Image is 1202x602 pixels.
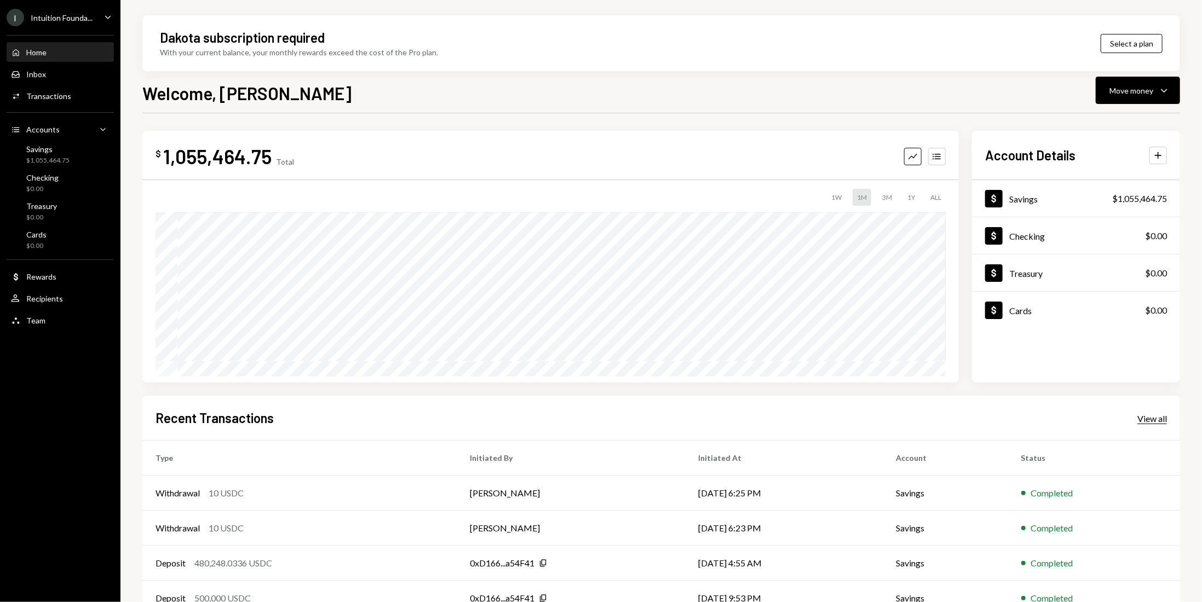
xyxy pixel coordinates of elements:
[26,230,47,239] div: Cards
[1031,522,1073,535] div: Completed
[7,86,114,106] a: Transactions
[194,557,272,570] div: 480,248.0336 USDC
[1145,229,1167,242] div: $0.00
[1096,77,1180,104] button: Move money
[31,13,93,22] div: Intuition Founda...
[1031,487,1073,500] div: Completed
[156,487,200,500] div: Withdrawal
[26,294,63,303] div: Recipients
[7,227,114,253] a: Cards$0.00
[26,316,45,325] div: Team
[1009,268,1043,279] div: Treasury
[156,557,186,570] div: Deposit
[972,292,1180,328] a: Cards$0.00
[160,28,325,47] div: Dakota subscription required
[972,217,1180,254] a: Checking$0.00
[685,441,883,476] th: Initiated At
[470,557,534,570] div: 0xD166...a54F41
[457,476,686,511] td: [PERSON_NAME]
[972,254,1180,291] a: Treasury$0.00
[903,189,919,206] div: 1Y
[26,48,47,57] div: Home
[7,310,114,330] a: Team
[26,144,70,154] div: Savings
[1101,34,1163,53] button: Select a plan
[853,189,871,206] div: 1M
[883,441,1008,476] th: Account
[972,180,1180,217] a: Savings$1,055,464.75
[827,189,846,206] div: 1W
[7,267,114,286] a: Rewards
[985,146,1076,164] h2: Account Details
[685,511,883,546] td: [DATE] 6:23 PM
[1009,194,1038,204] div: Savings
[26,213,57,222] div: $0.00
[142,82,352,104] h1: Welcome, [PERSON_NAME]
[209,522,244,535] div: 10 USDC
[26,125,60,134] div: Accounts
[1008,441,1180,476] th: Status
[156,522,200,535] div: Withdrawal
[1137,413,1167,424] div: View all
[1112,192,1167,205] div: $1,055,464.75
[7,42,114,62] a: Home
[457,441,686,476] th: Initiated By
[26,173,59,182] div: Checking
[26,91,71,101] div: Transactions
[878,189,896,206] div: 3M
[7,119,114,139] a: Accounts
[7,170,114,196] a: Checking$0.00
[7,9,24,26] div: I
[1145,304,1167,317] div: $0.00
[883,511,1008,546] td: Savings
[26,156,70,165] div: $1,055,464.75
[1009,231,1045,241] div: Checking
[163,144,272,169] div: 1,055,464.75
[926,189,946,206] div: ALL
[160,47,438,58] div: With your current balance, your monthly rewards exceed the cost of the Pro plan.
[457,511,686,546] td: [PERSON_NAME]
[26,241,47,251] div: $0.00
[7,64,114,84] a: Inbox
[209,487,244,500] div: 10 USDC
[1137,412,1167,424] a: View all
[26,70,46,79] div: Inbox
[1009,305,1032,316] div: Cards
[156,409,274,427] h2: Recent Transactions
[7,141,114,167] a: Savings$1,055,464.75
[26,201,57,211] div: Treasury
[685,476,883,511] td: [DATE] 6:25 PM
[156,148,161,159] div: $
[276,157,294,166] div: Total
[26,184,59,194] div: $0.00
[685,546,883,581] td: [DATE] 4:55 AM
[1109,85,1153,96] div: Move money
[7,198,114,224] a: Treasury$0.00
[883,476,1008,511] td: Savings
[26,272,56,281] div: Rewards
[1145,267,1167,280] div: $0.00
[142,441,457,476] th: Type
[7,288,114,308] a: Recipients
[883,546,1008,581] td: Savings
[1031,557,1073,570] div: Completed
